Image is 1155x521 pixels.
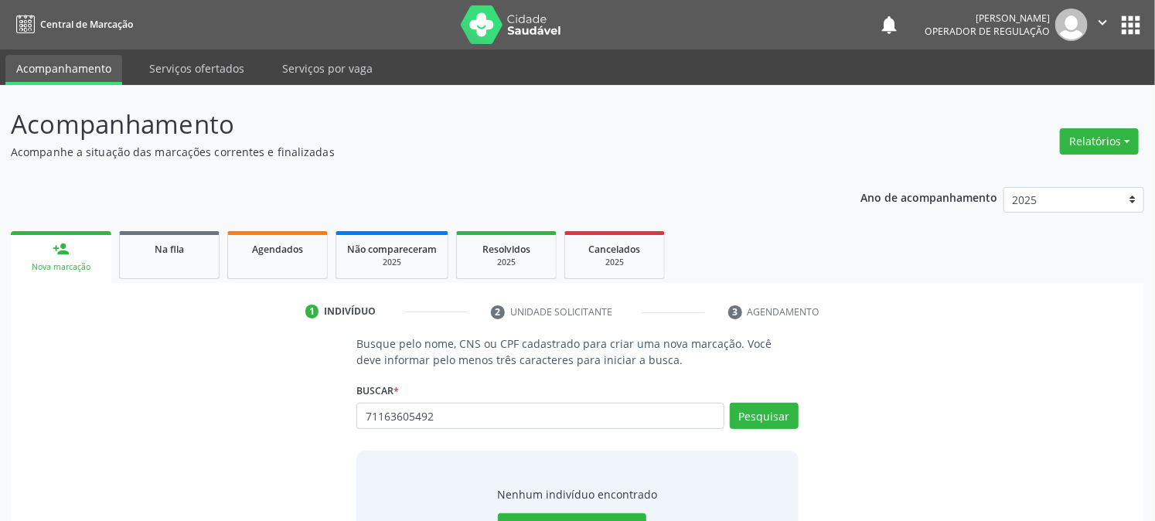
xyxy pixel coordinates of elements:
div: 2025 [468,257,545,268]
span: Resolvidos [482,243,530,256]
p: Ano de acompanhamento [861,187,998,206]
div: [PERSON_NAME] [925,12,1050,25]
p: Acompanhamento [11,105,804,144]
span: Cancelados [589,243,641,256]
span: Não compareceram [347,243,437,256]
input: Busque por nome, CNS ou CPF [356,403,724,429]
div: Nova marcação [22,261,101,273]
button: apps [1117,12,1144,39]
div: person_add [53,240,70,257]
a: Central de Marcação [11,12,133,37]
div: 2025 [576,257,653,268]
label: Buscar [356,379,399,403]
button: Relatórios [1060,128,1139,155]
img: img [1055,9,1088,41]
p: Busque pelo nome, CNS ou CPF cadastrado para criar uma nova marcação. Você deve informar pelo men... [356,335,798,368]
div: Indivíduo [324,305,376,318]
a: Acompanhamento [5,55,122,85]
i:  [1094,14,1111,31]
div: Nenhum indivíduo encontrado [498,486,658,502]
span: Central de Marcação [40,18,133,31]
button:  [1088,9,1117,41]
a: Serviços por vaga [271,55,383,82]
div: 2025 [347,257,437,268]
a: Serviços ofertados [138,55,255,82]
span: Agendados [252,243,303,256]
p: Acompanhe a situação das marcações correntes e finalizadas [11,144,804,160]
span: Na fila [155,243,184,256]
button: notifications [878,14,900,36]
button: Pesquisar [730,403,799,429]
span: Operador de regulação [925,25,1050,38]
div: 1 [305,305,319,318]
